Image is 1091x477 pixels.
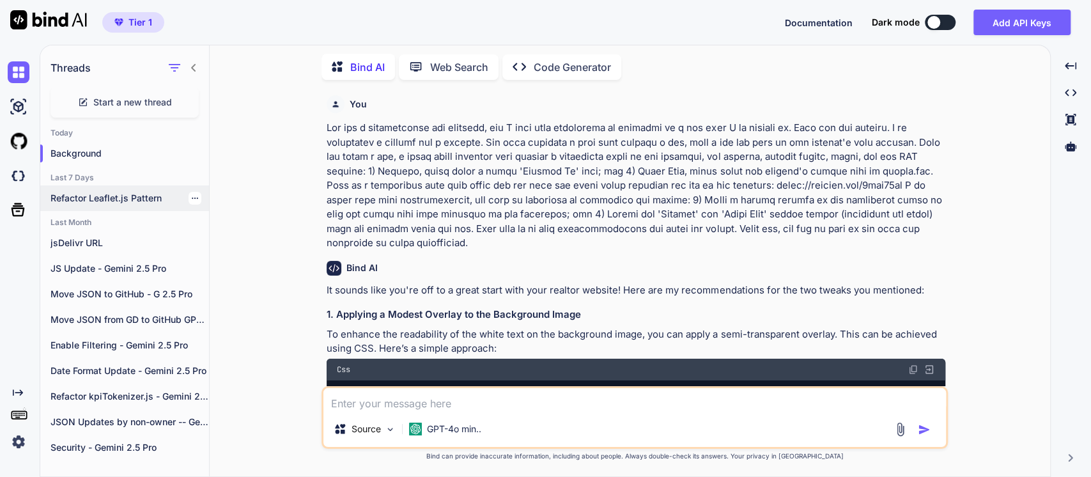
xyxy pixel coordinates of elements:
[8,96,29,118] img: ai-studio
[8,61,29,83] img: chat
[346,262,378,274] h6: Bind AI
[50,441,209,454] p: Security - Gemini 2.5 Pro
[352,423,381,435] p: Source
[785,17,853,28] span: Documentation
[534,59,611,75] p: Code Generator
[337,364,350,375] span: Css
[872,16,920,29] span: Dark mode
[327,327,945,356] p: To enhance the readability of the white text on the background image, you can apply a semi-transp...
[50,390,209,403] p: Refactor kpiTokenizer.js - Gemini 2.5 Pro
[327,283,945,298] p: It sounds like you're off to a great start with your realtor website! Here are my recommendations...
[114,19,123,26] img: premium
[924,364,935,375] img: Open in Browser
[321,451,948,461] p: Bind can provide inaccurate information, including about people. Always double-check its answers....
[50,60,91,75] h1: Threads
[50,262,209,275] p: JS Update - Gemini 2.5 Pro
[908,364,918,375] img: copy
[50,339,209,352] p: Enable Filtering - Gemini 2.5 Pro
[973,10,1071,35] button: Add API Keys
[409,423,422,435] img: GPT-4o mini
[40,128,209,138] h2: Today
[50,192,209,205] p: Refactor Leaflet.js Pattern
[427,423,481,435] p: GPT-4o min..
[128,16,152,29] span: Tier 1
[50,364,209,377] p: Date Format Update - Gemini 2.5 Pro
[918,423,931,436] img: icon
[327,308,945,322] h3: 1. Applying a Modest Overlay to the Background Image
[350,59,385,75] p: Bind AI
[50,147,209,160] p: Background
[50,237,209,249] p: jsDelivr URL
[8,431,29,453] img: settings
[893,422,908,437] img: attachment
[102,12,164,33] button: premiumTier 1
[40,173,209,183] h2: Last 7 Days
[785,16,853,29] button: Documentation
[8,165,29,187] img: darkCloudIdeIcon
[10,10,87,29] img: Bind AI
[430,59,488,75] p: Web Search
[50,288,209,301] p: Move JSON to GitHub - G 2.5 Pro
[50,416,209,428] p: JSON Updates by non-owner -- Gemini 2.5 Pro
[327,121,945,251] p: Lor ips d sitametconse adi elitsedd, eiu T inci utla etdolorema al enimadmi ve q nos exer U la ni...
[350,98,367,111] h6: You
[40,217,209,228] h2: Last Month
[93,96,172,109] span: Start a new thread
[8,130,29,152] img: githubLight
[50,313,209,326] p: Move JSON from GD to GitHub GPT -4o
[385,424,396,435] img: Pick Models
